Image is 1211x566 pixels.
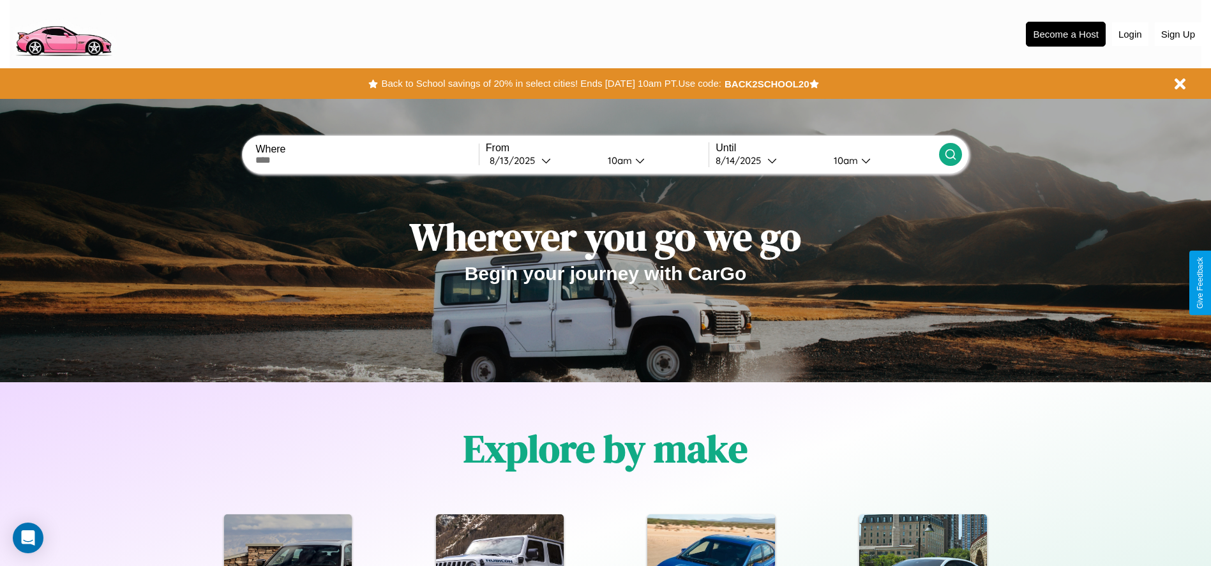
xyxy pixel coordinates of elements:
[486,142,709,154] label: From
[1196,257,1205,309] div: Give Feedback
[598,154,709,167] button: 10am
[827,154,861,167] div: 10am
[1026,22,1106,47] button: Become a Host
[824,154,939,167] button: 10am
[601,154,635,167] div: 10am
[725,78,809,89] b: BACK2SCHOOL20
[486,154,598,167] button: 8/13/2025
[1112,22,1148,46] button: Login
[490,154,541,167] div: 8 / 13 / 2025
[13,523,43,553] div: Open Intercom Messenger
[716,142,938,154] label: Until
[255,144,478,155] label: Where
[10,6,117,59] img: logo
[1155,22,1201,46] button: Sign Up
[716,154,767,167] div: 8 / 14 / 2025
[378,75,724,93] button: Back to School savings of 20% in select cities! Ends [DATE] 10am PT.Use code:
[463,422,748,475] h1: Explore by make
